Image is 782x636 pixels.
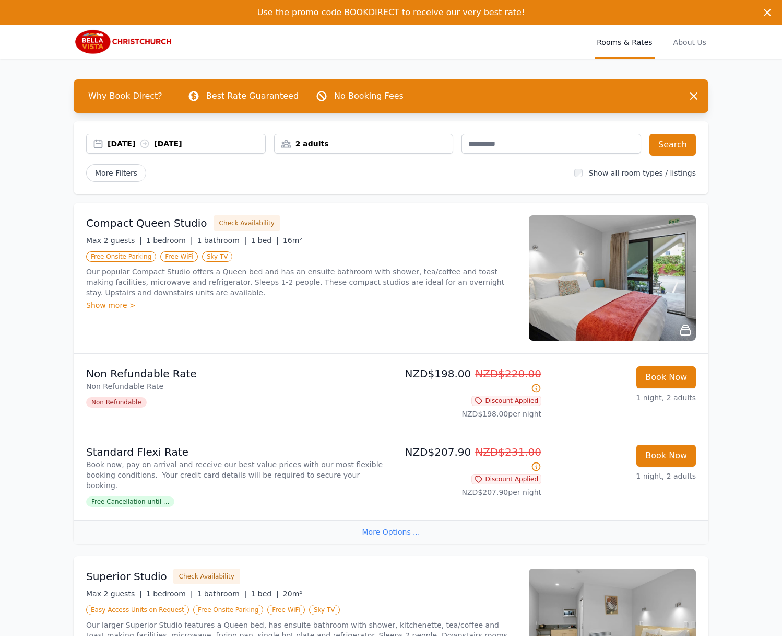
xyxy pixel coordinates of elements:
span: Non Refundable [86,397,147,408]
button: Book Now [636,366,696,388]
span: Max 2 guests | [86,589,142,598]
span: Max 2 guests | [86,236,142,245]
h3: Compact Queen Studio [86,216,207,230]
span: Free WiFi [267,605,305,615]
img: Bella Vista Christchurch [74,29,174,54]
button: Search [649,134,696,156]
span: Free Onsite Parking [86,251,156,262]
span: Free Cancellation until ... [86,496,174,507]
p: Standard Flexi Rate [86,445,387,459]
a: Rooms & Rates [595,25,654,59]
span: 1 bathroom | [197,236,246,245]
span: 1 bed | [251,236,278,245]
span: 20m² [283,589,302,598]
p: 1 night, 2 adults [550,392,696,403]
label: Show all room types / listings [589,169,696,177]
div: 2 adults [275,138,453,149]
p: Non Refundable Rate [86,381,387,391]
h3: Superior Studio [86,569,167,584]
span: Easy-Access Units on Request [86,605,189,615]
p: NZD$198.00 [395,366,541,396]
span: More Filters [86,164,146,182]
span: Free Onsite Parking [193,605,263,615]
span: NZD$220.00 [475,367,541,380]
span: 16m² [283,236,302,245]
span: Free WiFi [160,251,198,262]
span: 1 bedroom | [146,236,193,245]
p: Best Rate Guaranteed [206,90,299,102]
div: [DATE] [DATE] [108,138,265,149]
span: Discount Applied [471,396,541,406]
p: 1 night, 2 adults [550,471,696,481]
p: Our popular Compact Studio offers a Queen bed and has an ensuite bathroom with shower, tea/coffee... [86,267,516,298]
span: Use the promo code BOOKDIRECT to receive our very best rate! [257,7,525,17]
span: 1 bed | [251,589,278,598]
span: Why Book Direct? [80,86,171,107]
div: Show more > [86,300,516,310]
button: Book Now [636,445,696,467]
p: Non Refundable Rate [86,366,387,381]
span: Sky TV [309,605,340,615]
p: No Booking Fees [334,90,404,102]
button: Check Availability [214,215,280,231]
span: 1 bathroom | [197,589,246,598]
div: More Options ... [74,520,708,544]
p: NZD$207.90 per night [395,487,541,498]
button: Check Availability [173,569,240,584]
span: Discount Applied [471,474,541,484]
span: Sky TV [202,251,233,262]
p: Book now, pay on arrival and receive our best value prices with our most flexible booking conditi... [86,459,387,491]
span: NZD$231.00 [475,446,541,458]
a: About Us [671,25,708,59]
p: NZD$198.00 per night [395,409,541,419]
p: NZD$207.90 [395,445,541,474]
span: 1 bedroom | [146,589,193,598]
